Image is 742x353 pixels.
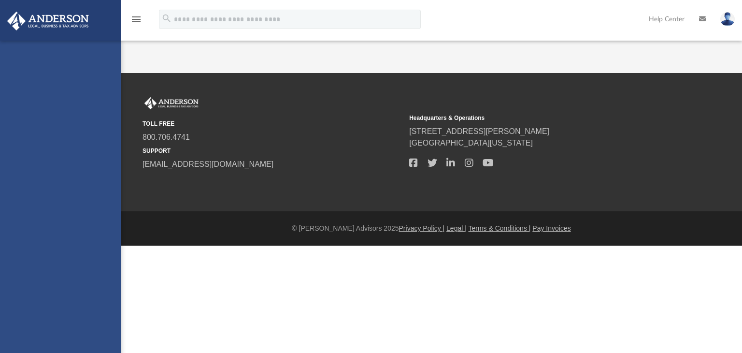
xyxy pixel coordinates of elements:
[121,223,742,234] div: © [PERSON_NAME] Advisors 2025
[4,12,92,30] img: Anderson Advisors Platinum Portal
[143,133,190,141] a: 800.706.4741
[409,127,549,135] a: [STREET_ADDRESS][PERSON_NAME]
[143,147,402,155] small: SUPPORT
[720,12,735,26] img: User Pic
[130,14,142,25] i: menu
[399,224,445,232] a: Privacy Policy |
[446,224,467,232] a: Legal |
[161,13,172,24] i: search
[143,97,200,110] img: Anderson Advisors Platinum Portal
[143,119,402,128] small: TOLL FREE
[409,139,533,147] a: [GEOGRAPHIC_DATA][US_STATE]
[143,160,273,168] a: [EMAIL_ADDRESS][DOMAIN_NAME]
[130,18,142,25] a: menu
[469,224,531,232] a: Terms & Conditions |
[532,224,571,232] a: Pay Invoices
[409,114,669,122] small: Headquarters & Operations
